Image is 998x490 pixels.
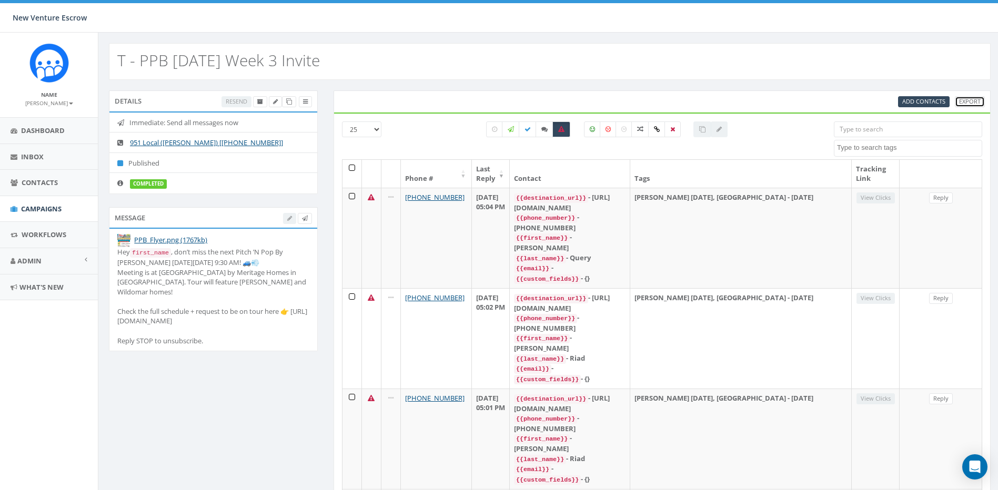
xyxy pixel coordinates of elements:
a: Reply [929,393,953,404]
th: Tracking Link [852,160,900,188]
i: Published [117,160,128,167]
td: [PERSON_NAME] [DATE], [GEOGRAPHIC_DATA] - [DATE] [630,188,852,288]
span: Clone Campaign [286,97,292,105]
div: - [PHONE_NUMBER] [514,313,626,333]
a: PPB_Flyer.png (1767kb) [134,235,207,244]
code: {{phone_number}} [514,314,577,323]
code: {{email}} [514,264,551,273]
i: Immediate: Send all messages now [117,119,129,126]
div: - [514,363,626,374]
div: - [URL][DOMAIN_NAME] [514,393,626,413]
label: Delivered [519,121,537,137]
textarea: Search [837,143,982,152]
div: - [URL][DOMAIN_NAME] [514,293,626,313]
small: [PERSON_NAME] [25,99,73,107]
code: {{email}} [514,465,551,474]
a: Export [955,96,985,107]
span: What's New [19,282,64,292]
code: first_name [130,248,171,258]
th: Contact [510,160,630,188]
span: Inbox [21,152,44,161]
div: Details [109,90,318,111]
a: [PHONE_NUMBER] [405,393,465,403]
div: - Query [514,253,626,263]
span: View Campaign Delivery Statistics [303,97,308,105]
td: [PERSON_NAME] [DATE], [GEOGRAPHIC_DATA] - [DATE] [630,389,852,489]
div: - {} [514,474,626,485]
div: - [PERSON_NAME] [514,433,626,453]
code: {{email}} [514,364,551,374]
div: - [PHONE_NUMBER] [514,212,626,232]
span: Add Contacts [902,97,945,105]
span: Admin [17,256,42,266]
span: New Venture Escrow [13,13,87,23]
td: [PERSON_NAME] [DATE], [GEOGRAPHIC_DATA] - [DATE] [630,288,852,389]
span: Edit Campaign Title [273,97,278,105]
a: [PHONE_NUMBER] [405,293,465,302]
div: - {} [514,374,626,384]
div: - [URL][DOMAIN_NAME] [514,192,626,212]
code: {{last_name}} [514,354,566,364]
h2: T - PPB [DATE] Week 3 Invite [117,52,320,69]
td: [DATE] 05:01 PM [472,389,510,489]
th: Last Reply: activate to sort column ascending [472,160,510,188]
label: Sending [502,121,520,137]
a: Add Contacts [898,96,950,107]
span: Contacts [22,178,58,187]
label: Negative [600,121,617,137]
code: {{custom_fields}} [514,274,581,284]
label: Bounced [552,121,570,137]
span: Campaigns [21,204,62,213]
code: {{last_name}} [514,254,566,263]
label: Link Clicked [648,121,666,137]
label: Neutral [616,121,632,137]
label: Mixed [631,121,649,137]
img: Rally_Corp_Icon_1.png [29,43,69,83]
label: completed [130,179,167,189]
span: Dashboard [21,126,65,135]
code: {{first_name}} [514,434,570,444]
span: CSV files only [902,97,945,105]
th: Tags [630,160,852,188]
li: Immediate: Send all messages now [109,113,317,133]
code: {{destination_url}} [514,294,588,303]
span: Workflows [22,230,66,239]
small: Name [41,91,57,98]
code: {{destination_url}} [514,394,588,404]
div: - Riad [514,353,626,364]
label: Positive [584,121,601,137]
div: - Riad [514,454,626,464]
th: Phone #: activate to sort column ascending [401,160,472,188]
td: [DATE] 05:02 PM [472,288,510,389]
code: {{first_name}} [514,334,570,343]
div: - [514,263,626,273]
label: Removed [664,121,681,137]
div: Hey , don’t miss the next Pitch ’N Pop By [PERSON_NAME] [DATE][DATE] 9:30 AM! 🚙💨 Meeting is at [G... [117,247,309,345]
code: {{phone_number}} [514,414,577,424]
label: Replied [536,121,553,137]
div: - [PERSON_NAME] [514,232,626,252]
label: Pending [486,121,503,137]
code: {{first_name}} [514,233,570,243]
td: [DATE] 05:04 PM [472,188,510,288]
code: {{custom_fields}} [514,475,581,485]
span: Send Test Message [302,214,308,222]
a: Reply [929,293,953,304]
a: Reply [929,192,953,203]
code: {{destination_url}} [514,193,588,203]
div: - {} [514,273,626,284]
span: Archive Campaign [257,97,263,105]
a: 951 Local ([PERSON_NAME]) [[PHONE_NUMBER]] [130,138,283,147]
a: [PHONE_NUMBER] [405,192,465,202]
div: - [PERSON_NAME] [514,333,626,353]
code: {{phone_number}} [514,213,577,223]
code: {{last_name}} [514,455,566,464]
div: - [514,464,626,474]
div: Open Intercom Messenger [962,454,987,479]
input: Type to search [834,121,982,137]
li: Published [109,152,317,173]
code: {{custom_fields}} [514,375,581,384]
a: [PERSON_NAME] [25,98,73,107]
div: Message [109,207,318,228]
div: - [PHONE_NUMBER] [514,413,626,433]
